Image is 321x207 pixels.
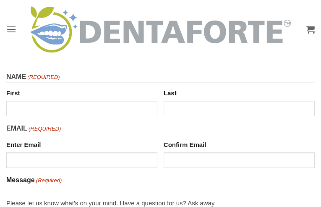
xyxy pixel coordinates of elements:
[6,175,62,186] label: Message
[35,176,62,185] span: (Required)
[6,19,16,39] a: Menu
[31,6,291,52] img: DENTAFORTE™
[164,138,315,150] label: Confirm Email
[306,20,315,39] a: View cart
[164,86,315,98] label: Last
[6,71,315,83] legend: Name
[6,86,157,98] label: First
[28,125,61,134] span: (Required)
[6,138,157,150] label: Enter Email
[27,73,60,82] span: (Required)
[6,123,315,134] legend: Email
